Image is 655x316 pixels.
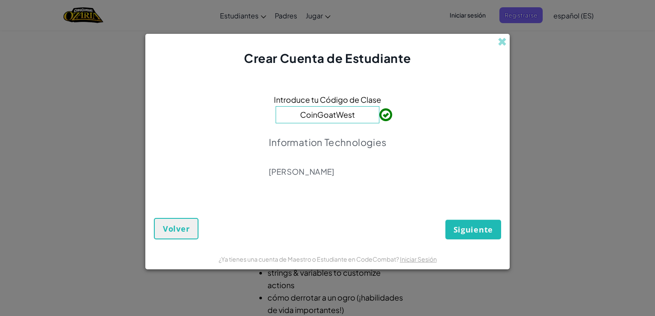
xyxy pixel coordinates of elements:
span: Siguiente [454,224,493,235]
button: Siguiente [445,220,501,239]
span: Introduce tu Código de Clase [274,93,381,106]
button: Volver [154,218,198,239]
span: Crear Cuenta de Estudiante [244,51,411,66]
span: ¿Ya tienes una cuenta de Maestro o Estudiante en CodeCombat? [219,255,400,263]
p: Information Technologies [269,136,387,148]
a: Iniciar Sesión [400,255,437,263]
p: [PERSON_NAME] [269,167,387,177]
span: Volver [163,224,189,234]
